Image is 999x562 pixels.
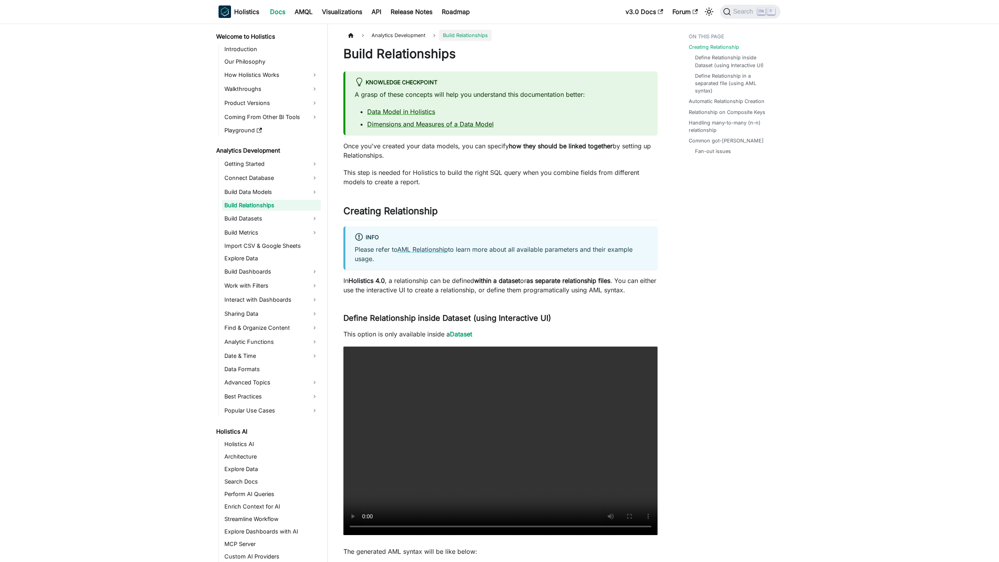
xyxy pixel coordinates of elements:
span: Search [731,8,758,15]
a: Build Datasets [222,212,321,225]
p: This step is needed for Holistics to build the right SQL query when you combine fields from diffe... [343,168,658,187]
a: Data Model in Holistics [367,108,435,116]
nav: Breadcrumbs [343,30,658,41]
a: Analytics Development [214,145,321,156]
p: This option is only available inside a [343,329,658,339]
a: Work with Filters [222,279,321,292]
a: Build Dashboards [222,265,321,278]
a: Product Versions [222,97,321,109]
div: Knowledge Checkpoint [355,78,648,88]
a: AML Relationship [397,245,448,253]
a: Fan-out issues [695,148,731,155]
a: Perform AI Queries [222,489,321,500]
a: Interact with Dashboards [222,293,321,306]
a: Docs [265,5,290,18]
a: Explore Data [222,253,321,264]
a: Playground [222,125,321,136]
strong: how they should be linked together [509,142,613,150]
a: Relationship on Composite Keys [689,108,765,116]
a: Automatic Relationship Creation [689,98,764,105]
p: Please refer to to learn more about all available parameters and their example usage. [355,245,648,263]
a: Home page [343,30,358,41]
a: Popular Use Cases [222,404,321,417]
a: MCP Server [222,539,321,550]
a: v3.0 Docs [621,5,668,18]
img: Holistics [219,5,231,18]
a: Visualizations [317,5,367,18]
a: Our Philosophy [222,56,321,67]
p: The generated AML syntax will be like below: [343,547,658,556]
a: Release Notes [386,5,437,18]
a: Common got-[PERSON_NAME] [689,137,764,144]
div: info [355,233,648,243]
button: Switch between dark and light mode (currently light mode) [703,5,715,18]
a: Sharing Data [222,308,321,320]
a: Explore Dashboards with AI [222,526,321,537]
a: Import CSV & Google Sheets [222,240,321,251]
a: Handling many-to-many (n-n) relationship [689,119,776,134]
a: AMQL [290,5,317,18]
a: Define Relationship inside Dataset (using Interactive UI) [695,54,773,69]
a: Coming From Other BI Tools [222,111,321,123]
a: Advanced Topics [222,376,321,389]
a: Creating Relationship [689,43,739,51]
p: Once you've created your data models, you can specify by setting up Relationships. [343,141,658,160]
a: Streamline Workflow [222,514,321,525]
a: Find & Organize Content [222,322,321,334]
a: Welcome to Holistics [214,31,321,42]
a: Analytic Functions [222,336,321,348]
a: Date & Time [222,350,321,362]
b: Holistics [234,7,259,16]
a: Enrich Context for AI [222,501,321,512]
a: Build Data Models [222,186,321,198]
a: Build Metrics [222,226,321,239]
a: HolisticsHolistics [219,5,259,18]
a: Best Practices [222,390,321,403]
h2: Creating Relationship [343,205,658,220]
h1: Build Relationships [343,46,658,62]
a: Holistics AI [214,426,321,437]
h3: Define Relationship inside Dataset (using Interactive UI) [343,313,658,323]
a: Getting Started [222,158,321,170]
a: Data Formats [222,364,321,375]
a: Introduction [222,44,321,55]
strong: within a dataset [474,277,520,285]
a: How Holistics Works [222,69,321,81]
kbd: K [767,8,775,15]
strong: as separate relationship files [526,277,610,285]
a: Explore Data [222,464,321,475]
a: Holistics AI [222,439,321,450]
p: A grasp of these concepts will help you understand this documentation better: [355,90,648,99]
a: Custom AI Providers [222,551,321,562]
span: Analytics Development [368,30,429,41]
a: Architecture [222,451,321,462]
a: Search Docs [222,476,321,487]
video: Your browser does not support embedding video, but you can . [343,347,658,535]
a: Walkthroughs [222,83,321,95]
a: Connect Database [222,172,321,184]
a: API [367,5,386,18]
a: Dataset [450,330,472,338]
a: Roadmap [437,5,475,18]
button: Search (Ctrl+K) [720,5,780,19]
span: Build Relationships [439,30,492,41]
p: In , a relationship can be defined or . You can either use the interactive UI to create a relatio... [343,276,658,295]
a: Forum [668,5,702,18]
a: Build Relationships [222,200,321,211]
a: Define Relationship in a separated file (using AML syntax) [695,72,773,95]
nav: Docs sidebar [211,23,328,562]
a: Dimensions and Measures of a Data Model [367,120,494,128]
strong: Holistics 4.0 [348,277,385,285]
